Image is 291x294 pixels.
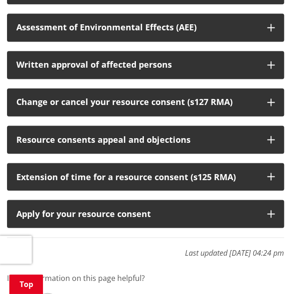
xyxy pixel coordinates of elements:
[16,135,258,144] div: Resource consents appeal and objections
[7,200,284,228] button: Apply for your resource consent
[16,209,258,218] div: Apply for your resource consent
[16,23,258,32] div: Assessment of Environmental Effects (AEE)
[7,88,284,116] button: Change or cancel your resource consent (s127 RMA)
[7,163,284,191] button: Extension of time for a resource consent (s125 RMA)
[7,272,284,283] p: Is the information on this page helpful?
[248,255,282,288] iframe: Messenger Launcher
[7,51,284,79] button: Written approval of affected persons
[7,126,284,154] button: Resource consents appeal and objections
[16,98,258,107] div: Change or cancel your resource consent (s127 RMA)
[9,274,43,294] a: Top
[16,172,258,182] div: Extension of time for a resource consent (s125 RMA)
[7,237,284,258] p: Last updated [DATE] 04:24 pm
[7,14,284,42] button: Assessment of Environmental Effects (AEE)
[16,60,258,70] div: Written approval of affected persons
